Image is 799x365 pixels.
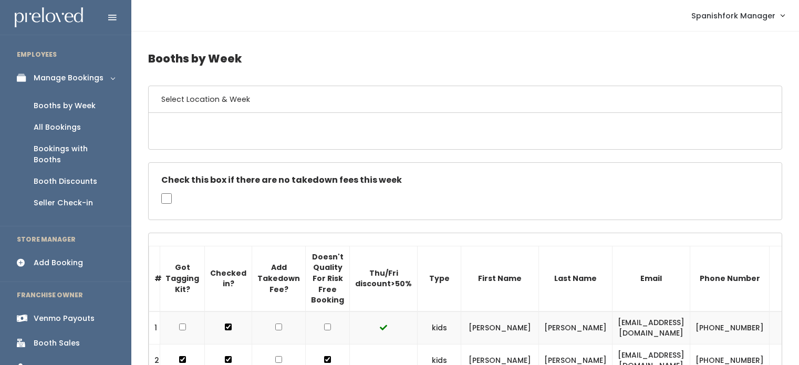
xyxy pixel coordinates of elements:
th: Last Name [539,246,613,311]
h4: Booths by Week [148,44,782,73]
td: [PERSON_NAME] [539,311,613,345]
div: Booth Sales [34,338,80,349]
span: Spanishfork Manager [691,10,775,22]
th: Type [418,246,461,311]
th: Doesn't Quality For Risk Free Booking [306,246,350,311]
th: # [149,246,160,311]
th: Thu/Fri discount>50% [350,246,418,311]
td: [EMAIL_ADDRESS][DOMAIN_NAME] [613,311,690,345]
th: Add Takedown Fee? [252,246,306,311]
img: preloved logo [15,7,83,28]
td: [PERSON_NAME] [461,311,539,345]
th: Got Tagging Kit? [160,246,205,311]
td: [PHONE_NUMBER] [690,311,770,345]
th: Checked in? [205,246,252,311]
h6: Select Location & Week [149,86,782,113]
div: Venmo Payouts [34,313,95,324]
div: Booths by Week [34,100,96,111]
a: Spanishfork Manager [681,4,795,27]
th: First Name [461,246,539,311]
td: kids [418,311,461,345]
td: 1 [149,311,160,345]
div: All Bookings [34,122,81,133]
div: Booth Discounts [34,176,97,187]
div: Add Booking [34,257,83,268]
th: Email [613,246,690,311]
div: Seller Check-in [34,197,93,208]
h5: Check this box if there are no takedown fees this week [161,175,769,185]
div: Bookings with Booths [34,143,115,165]
th: Phone Number [690,246,770,311]
div: Manage Bookings [34,72,103,84]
